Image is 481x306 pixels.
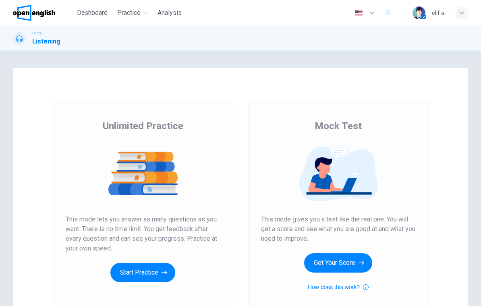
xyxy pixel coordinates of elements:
[315,120,362,132] span: Mock Test
[66,215,220,253] span: This mode lets you answer as many questions as you want. There is no time limit. You get feedback...
[32,31,41,37] span: IELTS
[413,6,425,19] img: Profile picture
[117,8,141,18] span: Practice
[261,215,416,244] span: This mode gives you a test like the real one. You will get a score and see what you are good at a...
[154,6,185,20] button: Analysis
[304,253,372,273] button: Get Your Score
[103,120,183,132] span: Unlimited Practice
[77,8,108,18] span: Dashboard
[432,8,446,18] div: elif a.
[13,5,74,21] a: OpenEnglish logo
[32,37,60,46] h1: Listening
[13,5,55,21] img: OpenEnglish logo
[114,6,151,20] button: Practice
[110,263,175,282] button: Start Practice
[354,10,364,16] img: en
[158,8,182,18] span: Analysis
[74,6,111,20] button: Dashboard
[308,282,369,292] button: How does this work?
